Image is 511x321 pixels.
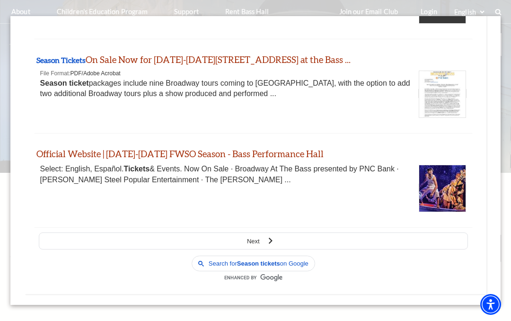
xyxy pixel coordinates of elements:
b: Season Tickets [36,55,86,64]
div: Google Custom Search Branding [34,273,473,284]
b: Tickets [123,165,150,173]
div: Next page [260,233,467,249]
a: search - open in a new tab [196,259,311,267]
span: Season tickets [237,260,280,267]
span: File Format: [40,70,70,77]
b: Season ticket [40,79,89,87]
img: enhanced by Google [223,274,283,281]
span: PDF/Adobe Acrobat [70,70,121,77]
div: packages include nine Broadway tours coming to [GEOGRAPHIC_DATA], with the option to add two addi... [40,78,467,99]
span: Search for [209,260,237,267]
a: On Sale Now for 2024-2025 Broadway at the Bass ... - open in a new tab [36,54,351,65]
div: Next page [247,238,260,244]
img: Thumbnail image [419,165,466,212]
img: Thumbnail image [419,71,466,118]
div: Select: English, Español. & Events. Now On Sale · Broadway At The Bass presented by PNC Bank · [P... [40,164,467,185]
span: on Google [280,260,308,267]
div: Accessibility Menu [480,294,501,315]
a: Official Website | 2024-2025 FWSO Season - Bass Performance Hall - open in a new tab [36,148,324,159]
